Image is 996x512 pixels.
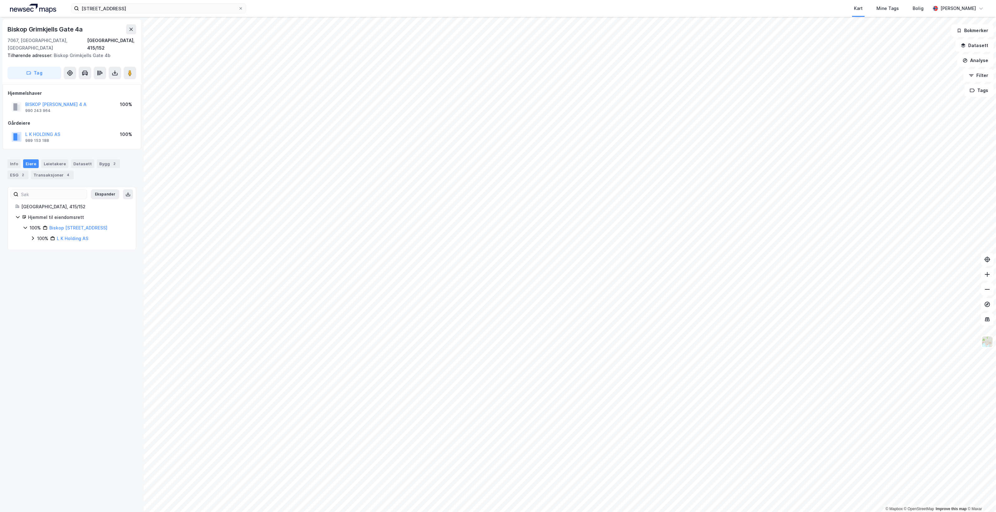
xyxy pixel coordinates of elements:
div: 990 243 964 [25,108,51,113]
div: 989 153 188 [25,138,49,143]
img: Z [981,336,993,348]
a: Biskop [STREET_ADDRESS] [49,225,107,230]
div: Leietakere [41,159,68,168]
div: [GEOGRAPHIC_DATA], 415/152 [21,203,128,210]
div: Biskop Grimkjells Gate 4b [7,52,131,59]
button: Analyse [957,54,994,67]
button: Tags [964,84,994,97]
a: L K Holding AS [57,236,88,241]
div: 2 [111,161,117,167]
button: Ekspander [91,189,119,199]
div: Mine Tags [876,5,899,12]
div: Bolig [913,5,924,12]
div: ESG [7,171,28,179]
div: [PERSON_NAME] [940,5,976,12]
div: 100% [120,101,132,108]
input: Søk [18,190,87,199]
div: Hjemmelshaver [8,89,136,97]
div: [GEOGRAPHIC_DATA], 415/152 [87,37,136,52]
div: Biskop Grimkjells Gate 4a [7,24,84,34]
div: 4 [65,172,71,178]
img: logo.a4113a55bc3d86da70a041830d287a7e.svg [10,4,56,13]
div: Hjemmel til eiendomsrett [28,214,128,221]
a: Improve this map [936,507,967,511]
iframe: Chat Widget [965,482,996,512]
div: Transaksjoner [31,171,74,179]
span: Tilhørende adresser: [7,53,54,58]
div: 2 [20,172,26,178]
div: Datasett [71,159,94,168]
div: 100% [30,224,41,232]
div: Bygg [97,159,120,168]
a: OpenStreetMap [904,507,934,511]
button: Datasett [955,39,994,52]
button: Filter [964,69,994,82]
input: Søk på adresse, matrikkel, gårdeiere, leietakere eller personer [79,4,238,13]
div: 7067, [GEOGRAPHIC_DATA], [GEOGRAPHIC_DATA] [7,37,87,52]
button: Bokmerker [951,24,994,37]
div: Kart [854,5,863,12]
div: Gårdeiere [8,119,136,127]
div: Eiere [23,159,39,168]
div: Info [7,159,21,168]
button: Tag [7,67,61,79]
div: 100% [37,235,48,242]
div: 100% [120,131,132,138]
a: Mapbox [885,507,903,511]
